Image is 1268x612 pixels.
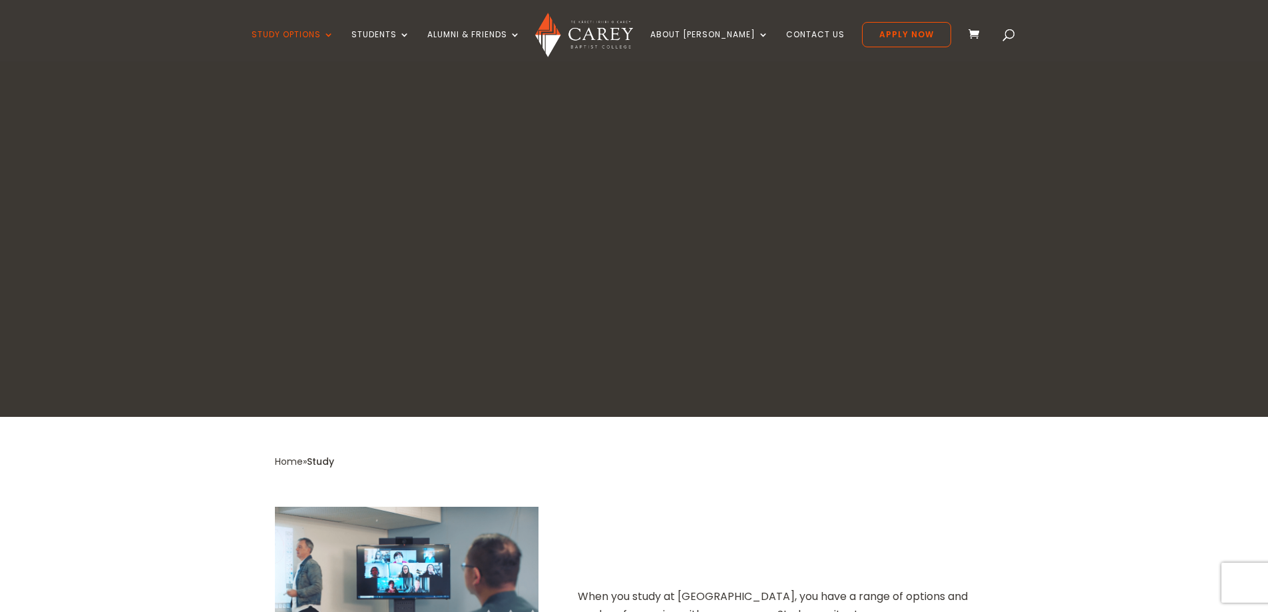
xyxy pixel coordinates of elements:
a: Alumni & Friends [427,30,521,61]
a: About [PERSON_NAME] [650,30,769,61]
a: Students [351,30,410,61]
span: » [275,455,334,468]
a: Home [275,455,303,468]
img: Carey Baptist College [535,13,633,57]
a: Contact Us [786,30,845,61]
a: Apply Now [862,22,951,47]
a: Study Options [252,30,334,61]
span: Study [307,455,334,468]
